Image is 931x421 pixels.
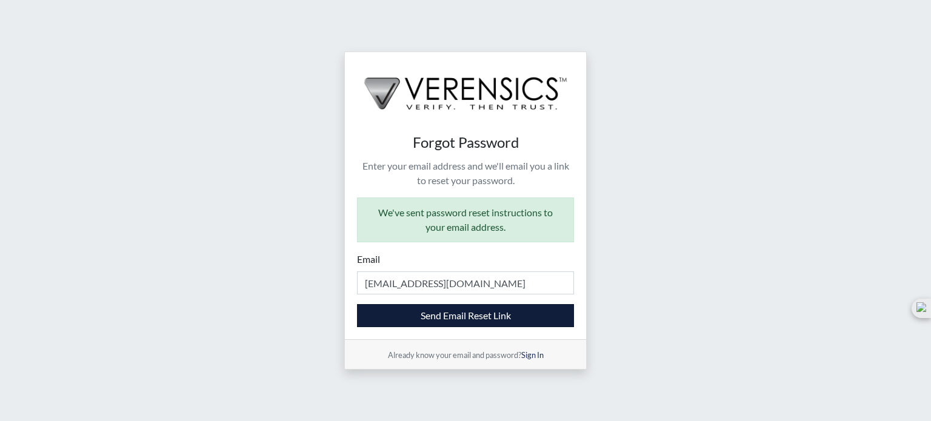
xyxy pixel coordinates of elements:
p: We've sent password reset instructions to your email address. [370,205,561,234]
img: chapa.svg [916,302,926,314]
label: Email [357,252,380,267]
h4: Forgot Password [357,134,574,151]
p: Enter your email address and we'll email you a link to reset your password. [357,159,574,188]
a: Sign In [521,350,544,360]
button: Send Email Reset Link [357,304,574,327]
input: Email [357,271,574,294]
img: logo-wide-black.2aad4157.png [345,52,586,122]
small: Already know your email and password? [388,350,544,360]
